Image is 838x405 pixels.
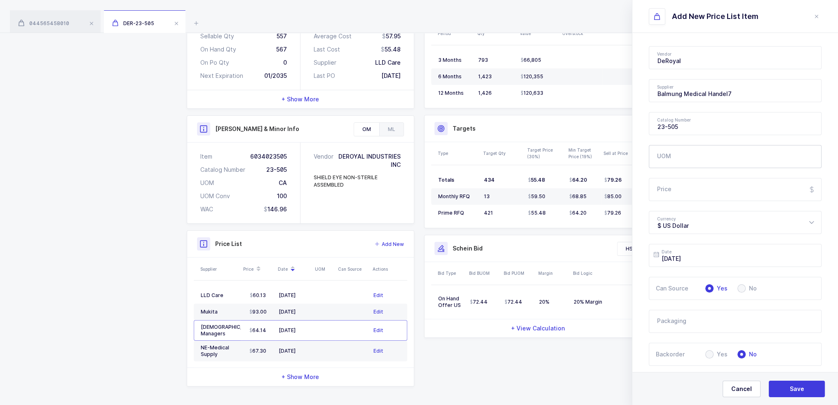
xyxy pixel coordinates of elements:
[279,292,309,299] div: [DATE]
[187,90,414,108] div: + Show More
[277,32,287,40] div: 557
[484,177,495,183] span: 434
[112,20,154,26] span: DER-23-505
[314,72,335,80] div: Last PO
[200,45,236,54] div: On Hand Qty
[338,266,368,272] div: Can Source
[314,45,340,54] div: Last Cost
[569,177,587,183] span: 64.20
[201,309,237,315] div: Mukita
[603,150,642,157] div: Sell at Price
[200,192,230,200] div: UOM Conv
[769,381,825,397] button: Save
[528,193,545,200] span: 59.50
[314,174,401,189] div: SHIELD EYE NON-STERILE ASSEMBLED
[200,72,243,80] div: Next Expiration
[438,295,463,309] div: On Hand Offer US
[381,45,401,54] div: 55.48
[201,324,237,337] div: [DEMOGRAPHIC_DATA] Managers
[478,90,492,96] span: 1,426
[373,326,383,335] button: Edit
[282,373,319,381] span: + Show More
[314,32,352,40] div: Average Cost
[375,240,404,248] button: Add New
[373,266,405,272] div: Actions
[283,59,287,67] div: 0
[812,12,822,21] button: close drawer
[438,177,454,183] span: Totals
[521,90,543,96] span: 120,633
[282,95,319,103] span: + Show More
[527,147,563,160] div: Target Price (30%)
[373,308,383,316] button: Edit
[354,123,379,136] div: OM
[562,30,600,37] div: Overstock
[438,90,472,96] div: 12 Months
[279,179,287,187] div: CA
[187,368,414,386] div: + Show More
[249,327,266,334] span: 64.14
[278,262,310,276] div: Date
[568,147,599,160] div: Min Target Price (19%)
[279,327,309,334] div: [DATE]
[264,72,287,80] div: 01/2035
[425,319,651,337] div: + View Calculation
[484,210,493,216] span: 421
[200,205,213,213] div: WAC
[438,73,472,80] div: 6 Months
[381,72,401,80] div: [DATE]
[375,59,401,67] div: LLD Care
[382,32,401,40] div: 57.95
[373,347,383,355] button: Edit
[649,112,822,135] input: Catalog Number
[538,270,568,276] div: Margin
[373,291,383,300] button: Edit
[478,57,488,63] span: 793
[504,270,533,276] div: Bid PUOM
[379,123,404,136] div: ML
[200,266,238,272] div: Supplier
[672,12,758,21] div: Add New Price List Item
[528,210,546,216] span: 55.48
[315,266,333,272] div: UOM
[438,270,464,276] div: Bid Type
[249,348,266,354] span: 67.30
[279,348,309,354] div: [DATE]
[505,299,522,305] span: 72.44
[649,145,822,168] input: UOM
[569,210,587,216] span: 64.20
[201,292,237,299] div: LLD Care
[714,351,728,357] span: Yes
[438,210,464,216] span: Prime RFQ
[337,152,401,169] div: DEROYAL INDUSTRIES INC
[649,178,822,201] input: Price
[438,30,472,37] div: Period
[382,240,404,248] span: Add New
[484,193,490,199] span: 13
[243,262,273,276] div: Price
[453,244,483,253] h3: Schein Bid
[604,177,622,183] span: 79.26
[314,59,336,67] div: Supplier
[511,324,565,332] span: + View Calculation
[520,30,557,37] div: Value
[617,242,641,255] div: HS
[790,385,804,393] span: Save
[277,192,287,200] div: 100
[314,152,337,169] div: Vendor
[528,177,545,183] span: 55.48
[264,205,287,213] div: 146.96
[604,210,621,216] span: 79.26
[521,57,541,63] span: 66,805
[276,45,287,54] div: 567
[469,270,499,276] div: Bid BUOM
[731,385,752,393] span: Cancel
[723,381,761,397] button: Cancel
[714,286,728,291] span: Yes
[250,292,266,299] span: 60.13
[746,351,757,357] span: No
